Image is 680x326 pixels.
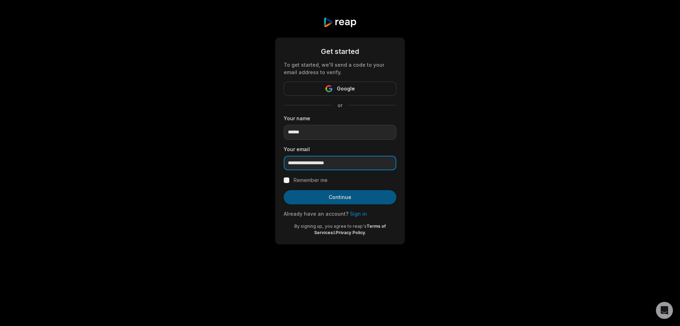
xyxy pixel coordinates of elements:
[336,230,365,235] a: Privacy Policy
[284,115,396,122] label: Your name
[284,82,396,96] button: Google
[365,230,366,235] span: .
[332,101,348,109] span: or
[294,223,367,229] span: By signing up, you agree to reap's
[350,211,367,217] a: Sign in
[284,145,396,153] label: Your email
[323,17,357,28] img: reap
[333,230,336,235] span: &
[337,84,355,93] span: Google
[656,302,673,319] div: Open Intercom Messenger
[284,46,396,57] div: Get started
[284,61,396,76] div: To get started, we'll send a code to your email address to verify.
[284,190,396,204] button: Continue
[294,176,328,184] label: Remember me
[284,211,348,217] span: Already have an account?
